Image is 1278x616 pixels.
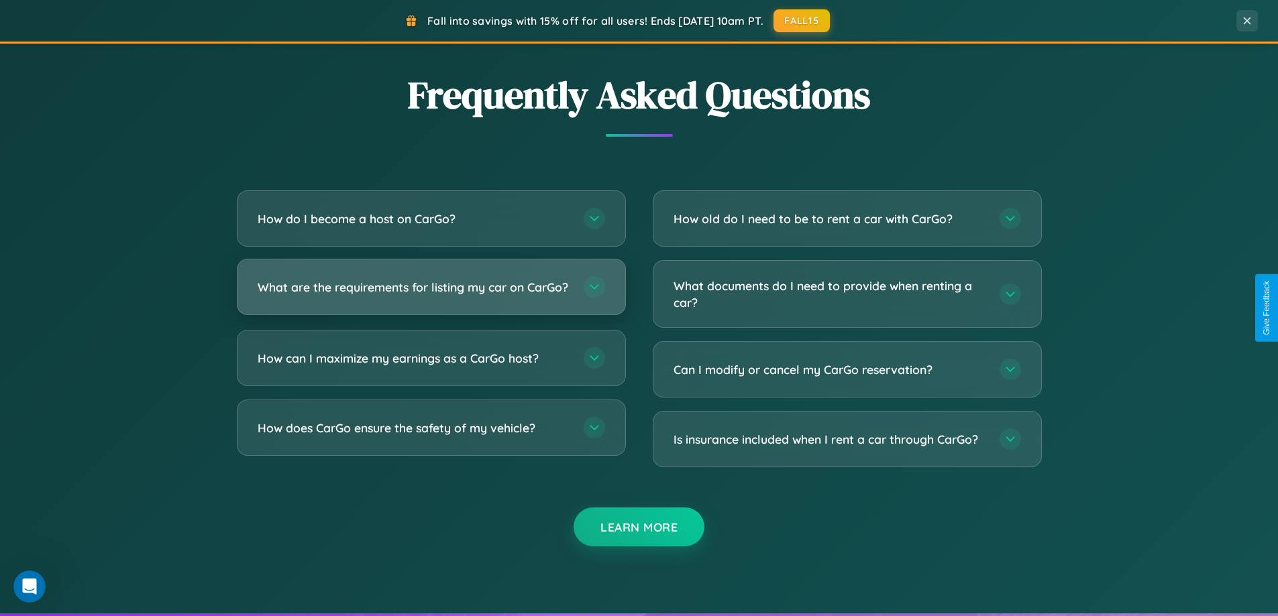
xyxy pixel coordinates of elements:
h3: How old do I need to be to rent a car with CarGo? [674,210,986,227]
h3: How do I become a host on CarGo? [258,210,570,227]
button: FALL15 [774,9,830,32]
span: Fall into savings with 15% off for all users! Ends [DATE] 10am PT. [427,14,763,27]
h2: Frequently Asked Questions [237,69,1042,121]
h3: How does CarGo ensure the safety of my vehicle? [258,420,570,436]
h3: What are the requirements for listing my car on CarGo? [258,279,570,296]
h3: How can I maximize my earnings as a CarGo host? [258,350,570,367]
h3: Can I modify or cancel my CarGo reservation? [674,361,986,378]
div: Give Feedback [1262,281,1271,335]
h3: What documents do I need to provide when renting a car? [674,278,986,310]
iframe: Intercom live chat [13,570,46,603]
button: Learn More [574,507,704,546]
h3: Is insurance included when I rent a car through CarGo? [674,431,986,448]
